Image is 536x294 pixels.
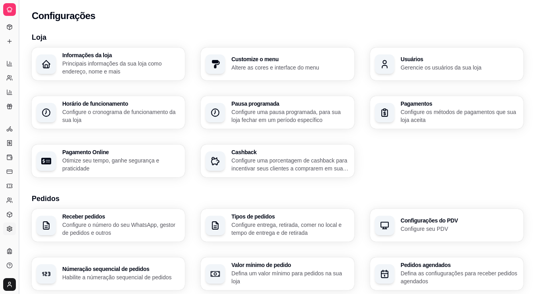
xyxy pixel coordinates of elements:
[401,262,519,268] h3: Pedidos agendados
[231,262,349,268] h3: Valor mínimo de pedido
[231,269,349,285] p: Defina um valor mínimo para pedidos na sua loja
[401,225,519,233] p: Configure seu PDV
[62,221,180,237] p: Configure o número do seu WhatsApp, gestor de pedidos e outros
[201,209,354,242] button: Tipos de pedidosConfigure entrega, retirada, comer no local e tempo de entrega e de retirada
[370,257,523,290] button: Pedidos agendadosDefina as confiugurações para receber pedidos agendados
[62,266,180,272] h3: Númeração sequencial de pedidos
[401,56,519,62] h3: Usuários
[201,48,354,80] button: Customize o menuAltere as cores e interface do menu
[401,269,519,285] p: Defina as confiugurações para receber pedidos agendados
[231,108,349,124] p: Configure uma pausa programada, para sua loja fechar em um período específico
[62,60,180,75] p: Principais informações da sua loja como endereço, nome e mais
[32,32,523,43] h3: Loja
[231,149,349,155] h3: Cashback
[370,48,523,80] button: UsuáriosGerencie os usuários da sua loja
[32,209,185,242] button: Receber pedidosConfigure o número do seu WhatsApp, gestor de pedidos e outros
[401,64,519,72] p: Gerencie os usuários da sua loja
[401,218,519,223] h3: Configurações do PDV
[201,145,354,177] button: CashbackConfigure uma porcentagem de cashback para incentivar seus clientes a comprarem em sua loja
[370,209,523,242] button: Configurações do PDVConfigure seu PDV
[201,257,354,290] button: Valor mínimo de pedidoDefina um valor mínimo para pedidos na sua loja
[32,96,185,129] button: Horário de funcionamentoConfigure o cronograma de funcionamento da sua loja
[231,101,349,106] h3: Pausa programada
[32,48,185,80] button: Informações da lojaPrincipais informações da sua loja como endereço, nome e mais
[62,214,180,219] h3: Receber pedidos
[231,157,349,172] p: Configure uma porcentagem de cashback para incentivar seus clientes a comprarem em sua loja
[231,214,349,219] h3: Tipos de pedidos
[32,10,95,22] h2: Configurações
[62,157,180,172] p: Otimize seu tempo, ganhe segurança e praticidade
[231,56,349,62] h3: Customize o menu
[370,96,523,129] button: PagamentosConfigure os métodos de pagamentos que sua loja aceita
[201,96,354,129] button: Pausa programadaConfigure uma pausa programada, para sua loja fechar em um período específico
[401,108,519,124] p: Configure os métodos de pagamentos que sua loja aceita
[62,52,180,58] h3: Informações da loja
[401,101,519,106] h3: Pagamentos
[231,221,349,237] p: Configure entrega, retirada, comer no local e tempo de entrega e de retirada
[62,273,180,281] p: Habilite a númeração sequencial de pedidos
[62,108,180,124] p: Configure o cronograma de funcionamento da sua loja
[32,145,185,177] button: Pagamento OnlineOtimize seu tempo, ganhe segurança e praticidade
[231,64,349,72] p: Altere as cores e interface do menu
[32,257,185,290] button: Númeração sequencial de pedidosHabilite a númeração sequencial de pedidos
[32,193,523,204] h3: Pedidos
[62,149,180,155] h3: Pagamento Online
[62,101,180,106] h3: Horário de funcionamento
